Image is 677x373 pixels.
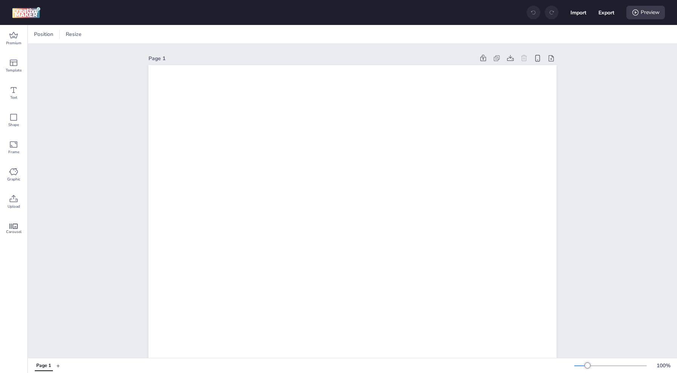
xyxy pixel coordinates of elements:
div: Page 1 [148,54,475,62]
div: Tabs [31,359,56,372]
div: 100 % [654,362,672,370]
button: Export [598,5,614,20]
span: Carousel [6,229,22,235]
button: Import [570,5,586,20]
img: logo Creative Maker [12,7,40,18]
span: Template [6,67,22,73]
span: Resize [64,30,83,38]
div: Preview [626,6,665,19]
span: Position [32,30,55,38]
span: Premium [6,40,22,46]
div: Page 1 [36,362,51,369]
span: Text [10,95,17,101]
button: + [56,359,60,372]
span: Upload [8,204,20,210]
span: Graphic [7,176,20,182]
span: Frame [8,149,19,155]
span: Shape [8,122,19,128]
